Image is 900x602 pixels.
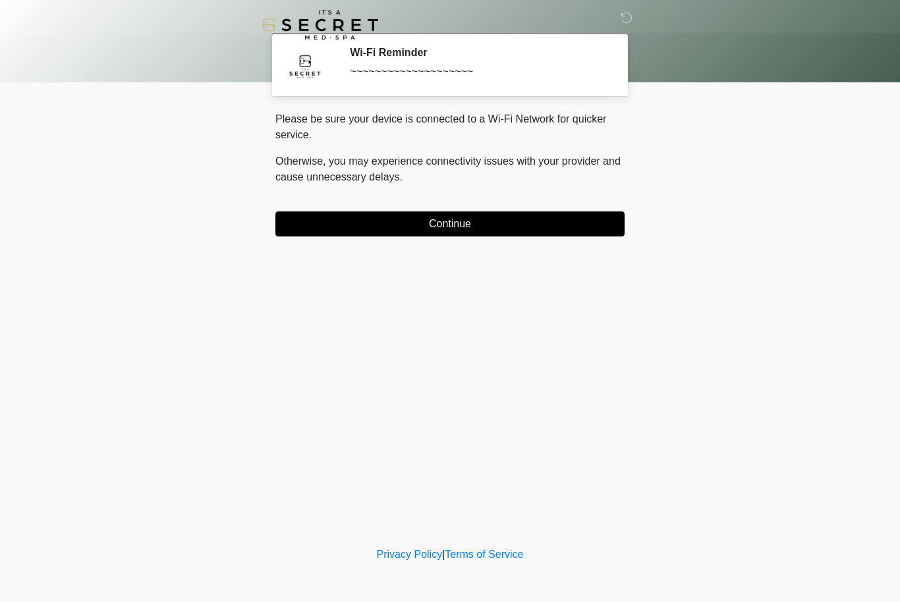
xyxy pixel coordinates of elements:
button: Continue [275,211,625,236]
h2: Wi-Fi Reminder [350,46,605,59]
img: It's A Secret Med Spa Logo [262,10,378,40]
p: Please be sure your device is connected to a Wi-Fi Network for quicker service. [275,111,625,143]
img: Agent Avatar [285,46,325,86]
p: Otherwise, you may experience connectivity issues with your provider and cause unnecessary delays [275,153,625,185]
a: Terms of Service [445,549,523,560]
a: Privacy Policy [377,549,443,560]
span: . [400,171,403,182]
a: | [442,549,445,560]
div: ~~~~~~~~~~~~~~~~~~~~ [350,64,605,80]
